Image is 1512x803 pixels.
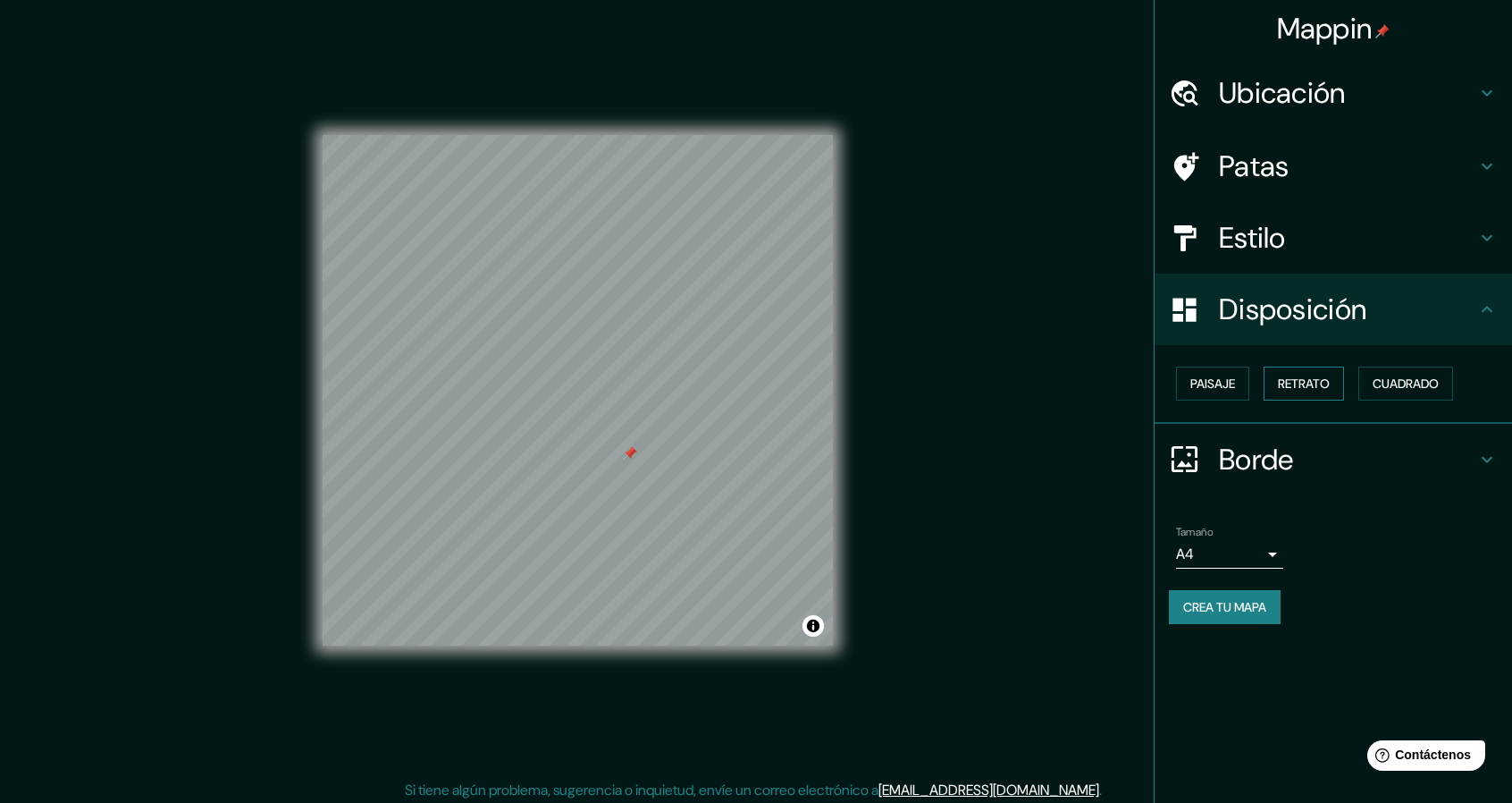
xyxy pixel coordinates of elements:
font: Crea tu mapa [1183,599,1266,615]
canvas: Mapa [323,135,833,646]
a: [EMAIL_ADDRESS][DOMAIN_NAME] [878,781,1099,799]
font: Disposición [1219,291,1366,328]
button: Paisaje [1176,367,1249,401]
font: Ubicación [1219,74,1346,112]
div: A4 [1176,540,1283,569]
img: pin-icon.png [1375,24,1390,38]
font: . [1102,780,1105,799]
font: . [1105,780,1108,799]
font: Patas [1219,148,1289,185]
font: Paisaje [1190,376,1235,392]
font: A4 [1176,545,1194,563]
font: Tamaño [1176,525,1213,539]
font: Borde [1219,441,1294,478]
div: Patas [1155,131,1512,202]
div: Ubicación [1155,57,1512,129]
div: Disposición [1155,274,1512,345]
div: Estilo [1155,202,1512,274]
font: Si tiene algún problema, sugerencia o inquietud, envíe un correo electrónico a [405,781,878,799]
button: Retrato [1264,367,1344,401]
font: Mappin [1277,10,1373,47]
button: Crea tu mapa [1169,590,1281,624]
font: . [1099,781,1102,799]
button: Activar o desactivar atribución [802,615,824,637]
font: Cuadrado [1373,376,1439,392]
font: Estilo [1219,219,1286,257]
iframe: Lanzador de widgets de ayuda [1353,733,1492,783]
font: Retrato [1278,376,1330,392]
div: Borde [1155,424,1512,495]
button: Cuadrado [1358,367,1453,401]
